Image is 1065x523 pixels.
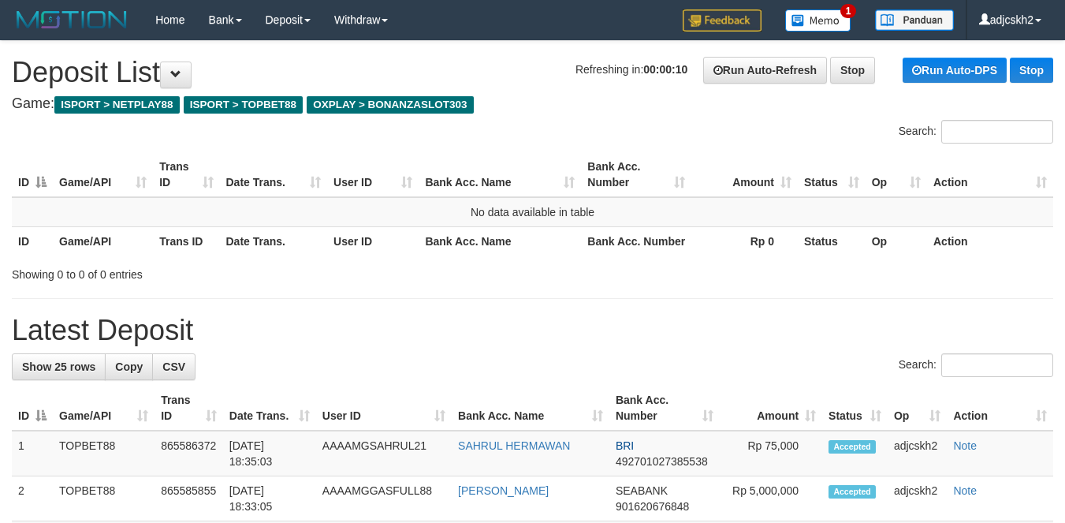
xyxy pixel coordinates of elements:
a: SAHRUL HERMAWAN [458,439,570,452]
th: Op: activate to sort column ascending [888,386,947,431]
div: Showing 0 to 0 of 0 entries [12,260,432,282]
th: Op: activate to sort column ascending [866,152,927,197]
a: Stop [830,57,875,84]
th: Game/API: activate to sort column ascending [53,386,155,431]
th: ID: activate to sort column descending [12,152,53,197]
h1: Latest Deposit [12,315,1053,346]
td: adjcskh2 [888,431,947,476]
th: Amount: activate to sort column ascending [720,386,822,431]
td: [DATE] 18:35:03 [223,431,316,476]
td: adjcskh2 [888,476,947,521]
a: CSV [152,353,195,380]
input: Search: [941,353,1053,377]
th: Bank Acc. Name: activate to sort column ascending [452,386,609,431]
td: AAAAMGSAHRUL21 [316,431,452,476]
th: Date Trans.: activate to sort column ascending [220,152,328,197]
th: Trans ID [153,226,219,256]
th: Trans ID: activate to sort column ascending [153,152,219,197]
th: Bank Acc. Name [419,226,581,256]
span: Copy 901620676848 to clipboard [616,500,689,513]
th: ID [12,226,53,256]
a: Copy [105,353,153,380]
span: ISPORT > TOPBET88 [184,96,303,114]
th: User ID [327,226,419,256]
span: BRI [616,439,634,452]
a: [PERSON_NAME] [458,484,549,497]
a: Note [953,439,977,452]
span: CSV [162,360,185,373]
th: Op [866,226,927,256]
h1: Deposit List [12,57,1053,88]
th: Game/API [53,226,153,256]
th: Status: activate to sort column ascending [798,152,866,197]
span: Copy [115,360,143,373]
img: Button%20Memo.svg [785,9,851,32]
span: Accepted [829,485,876,499]
th: Action: activate to sort column ascending [927,152,1053,197]
strong: 00:00:10 [643,63,687,76]
td: Rp 5,000,000 [720,476,822,521]
label: Search: [899,353,1053,377]
a: Run Auto-DPS [903,58,1007,83]
th: Trans ID: activate to sort column ascending [155,386,223,431]
td: TOPBET88 [53,476,155,521]
th: Action: activate to sort column ascending [947,386,1053,431]
th: Action [927,226,1053,256]
label: Search: [899,120,1053,144]
td: 1 [12,431,53,476]
td: TOPBET88 [53,431,155,476]
span: OXPLAY > BONANZASLOT303 [307,96,474,114]
th: Bank Acc. Number [581,226,691,256]
th: Date Trans. [220,226,328,256]
td: No data available in table [12,197,1053,227]
span: Accepted [829,440,876,454]
td: 2 [12,476,53,521]
th: Status [798,226,866,256]
img: MOTION_logo.png [12,8,132,32]
a: Run Auto-Refresh [703,57,827,84]
th: Bank Acc. Number: activate to sort column ascending [609,386,720,431]
h4: Game: [12,96,1053,112]
img: Feedback.jpg [683,9,762,32]
th: Amount: activate to sort column ascending [691,152,798,197]
img: panduan.png [875,9,954,31]
td: 865585855 [155,476,223,521]
span: Copy 492701027385538 to clipboard [616,455,708,468]
th: Bank Acc. Number: activate to sort column ascending [581,152,691,197]
th: User ID: activate to sort column ascending [327,152,419,197]
td: [DATE] 18:33:05 [223,476,316,521]
a: Stop [1010,58,1053,83]
span: ISPORT > NETPLAY88 [54,96,180,114]
span: SEABANK [616,484,668,497]
th: ID: activate to sort column descending [12,386,53,431]
td: 865586372 [155,431,223,476]
th: Bank Acc. Name: activate to sort column ascending [419,152,581,197]
th: Status: activate to sort column ascending [822,386,888,431]
td: AAAAMGGASFULL88 [316,476,452,521]
a: Note [953,484,977,497]
a: Show 25 rows [12,353,106,380]
td: Rp 75,000 [720,431,822,476]
span: Refreshing in: [575,63,687,76]
input: Search: [941,120,1053,144]
th: Rp 0 [691,226,798,256]
span: Show 25 rows [22,360,95,373]
th: Date Trans.: activate to sort column ascending [223,386,316,431]
span: 1 [840,4,857,18]
th: User ID: activate to sort column ascending [316,386,452,431]
th: Game/API: activate to sort column ascending [53,152,153,197]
